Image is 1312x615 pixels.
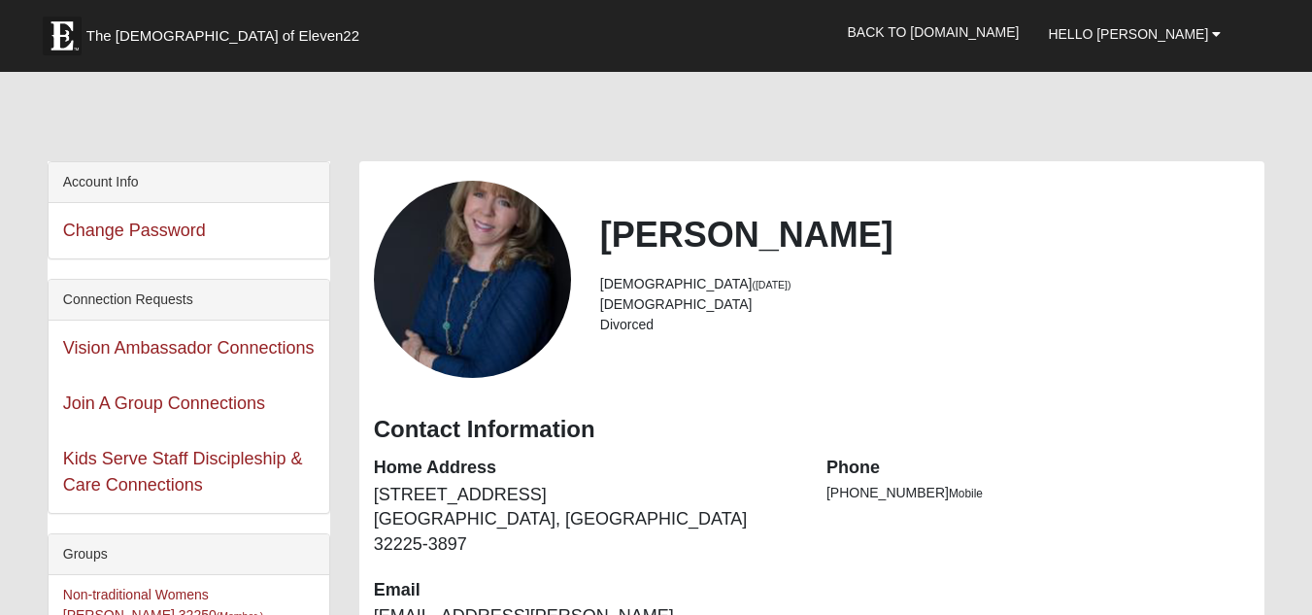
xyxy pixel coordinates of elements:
[374,181,571,378] a: View Fullsize Photo
[826,456,1250,481] dt: Phone
[374,483,797,558] dd: [STREET_ADDRESS] [GEOGRAPHIC_DATA], [GEOGRAPHIC_DATA] 32225-3897
[49,162,329,203] div: Account Info
[33,7,421,55] a: The [DEMOGRAPHIC_DATA] of Eleven22
[826,483,1250,503] li: [PHONE_NUMBER]
[1033,10,1235,58] a: Hello [PERSON_NAME]
[600,294,1250,315] li: [DEMOGRAPHIC_DATA]
[63,221,206,240] a: Change Password
[49,534,329,575] div: Groups
[63,338,315,358] a: Vision Ambassador Connections
[600,315,1250,335] li: Divorced
[63,393,265,413] a: Join A Group Connections
[752,279,791,290] small: ([DATE])
[600,274,1250,294] li: [DEMOGRAPHIC_DATA]
[374,416,1251,444] h3: Contact Information
[43,17,82,55] img: Eleven22 logo
[600,214,1250,256] h2: [PERSON_NAME]
[374,456,797,481] dt: Home Address
[63,449,303,495] a: Kids Serve Staff Discipleship & Care Connections
[1048,26,1208,42] span: Hello [PERSON_NAME]
[374,578,797,603] dt: Email
[49,280,329,321] div: Connection Requests
[833,8,1034,56] a: Back to [DOMAIN_NAME]
[86,26,359,46] span: The [DEMOGRAPHIC_DATA] of Eleven22
[949,487,983,500] span: Mobile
